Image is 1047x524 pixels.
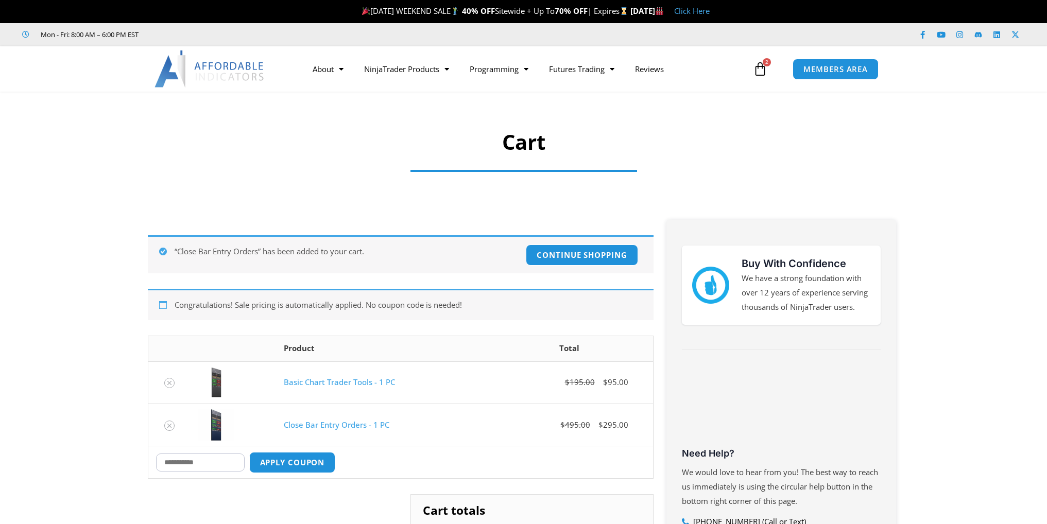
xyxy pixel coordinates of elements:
img: 🏭 [656,7,663,15]
a: Futures Trading [539,57,625,81]
span: 2 [763,58,771,66]
strong: 70% OFF [555,6,588,16]
a: Close Bar Entry Orders - 1 PC [284,420,389,430]
bdi: 495.00 [560,420,590,430]
nav: Menu [302,57,750,81]
strong: 40% OFF [462,6,495,16]
img: CloseBarOrders | Affordable Indicators – NinjaTrader [198,409,234,440]
img: 🎉 [362,7,370,15]
p: We have a strong foundation with over 12 years of experience serving thousands of NinjaTrader users. [742,271,870,315]
h1: Cart [182,128,865,156]
h3: Buy With Confidence [742,256,870,271]
bdi: 295.00 [598,420,628,430]
img: 🏌️‍♂️ [451,7,459,15]
a: MEMBERS AREA [793,59,879,80]
a: Continue shopping [526,244,638,266]
span: We would love to hear from you! The best way to reach us immediately is using the circular help b... [682,467,878,506]
a: Programming [459,57,539,81]
div: Congratulations! Sale pricing is automatically applied. No coupon code is needed! [148,289,654,320]
a: Click Here [674,6,710,16]
strong: [DATE] [630,6,664,16]
iframe: Customer reviews powered by Trustpilot [153,29,307,40]
a: Basic Chart Trader Tools - 1 PC [284,377,395,387]
a: Remove Close Bar Entry Orders - 1 PC from cart [164,421,175,431]
button: Apply coupon [249,452,336,473]
span: $ [598,420,603,430]
bdi: 95.00 [603,377,628,387]
a: Reviews [625,57,674,81]
img: ⌛ [620,7,628,15]
th: Product [276,336,486,361]
span: $ [565,377,570,387]
a: Remove Basic Chart Trader Tools - 1 PC from cart [164,378,175,388]
a: 2 [737,54,783,84]
h3: Need Help? [682,447,881,459]
img: BasicTools | Affordable Indicators – NinjaTrader [198,367,234,398]
a: About [302,57,354,81]
span: $ [560,420,565,430]
iframe: Customer reviews powered by Trustpilot [682,368,881,445]
a: NinjaTrader Products [354,57,459,81]
span: Mon - Fri: 8:00 AM – 6:00 PM EST [38,28,139,41]
span: [DATE] WEEKEND SALE Sitewide + Up To | Expires [359,6,630,16]
img: mark thumbs good 43913 | Affordable Indicators – NinjaTrader [692,267,729,304]
div: “Close Bar Entry Orders” has been added to your cart. [148,235,654,273]
span: $ [603,377,608,387]
img: LogoAI | Affordable Indicators – NinjaTrader [155,50,265,88]
span: MEMBERS AREA [803,65,868,73]
bdi: 195.00 [565,377,595,387]
th: Total [486,336,653,361]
